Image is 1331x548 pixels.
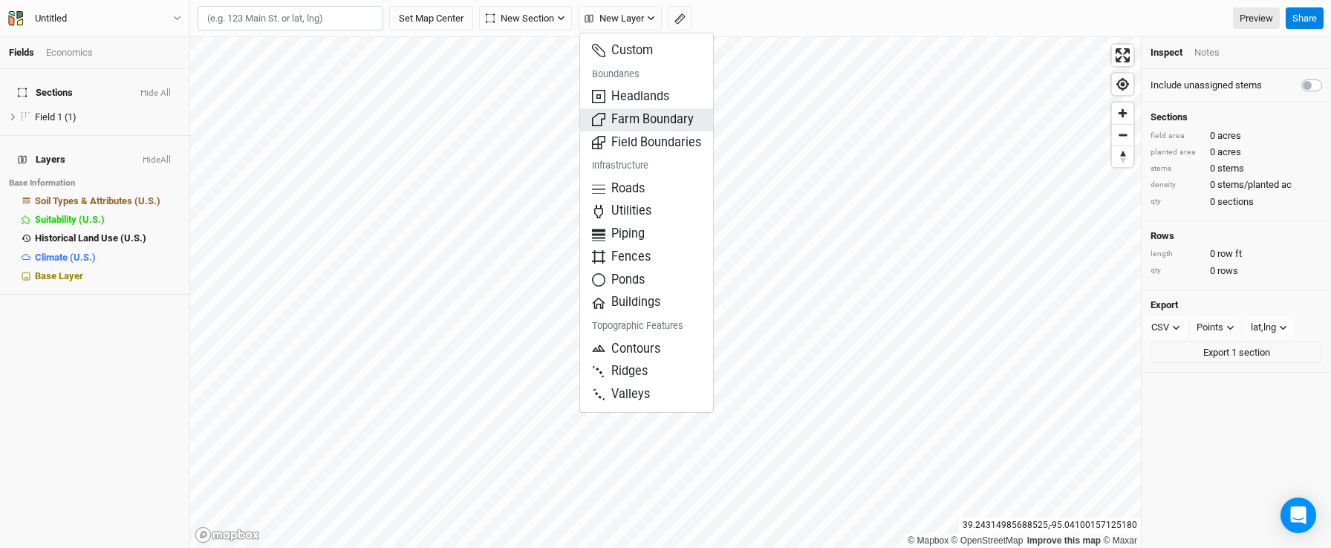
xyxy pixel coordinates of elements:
[1151,178,1322,192] div: 0
[1151,147,1203,158] div: planted area
[578,6,662,31] button: New Layer
[1151,180,1203,191] div: density
[1151,265,1203,276] div: qty
[198,6,383,31] input: (e.g. 123 Main St. or lat, lng)
[35,232,180,244] div: Historical Land Use (U.S.)
[951,535,1024,546] a: OpenStreetMap
[1217,195,1254,209] span: sections
[35,214,180,226] div: Suitability (U.S.)
[585,11,644,26] span: New Layer
[1151,196,1203,207] div: qty
[1217,247,1242,261] span: row ft
[1233,7,1280,30] a: Preview
[1151,46,1182,59] div: Inspect
[1217,162,1244,175] span: stems
[592,42,653,59] span: Custom
[35,111,77,123] span: Field 1 (1)
[1286,7,1324,30] button: Share
[1151,129,1322,143] div: 0
[592,272,645,289] span: Ponds
[486,11,554,26] span: New Section
[1112,146,1133,167] button: Reset bearing to north
[389,6,473,31] button: Set Map Center
[18,154,65,166] span: Layers
[1103,535,1137,546] a: Maxar
[1151,299,1322,311] h4: Export
[1151,195,1322,209] div: 0
[592,249,651,266] span: Fences
[592,180,645,198] span: Roads
[592,111,694,128] span: Farm Boundary
[1194,46,1220,59] div: Notes
[1151,163,1203,174] div: stems
[908,535,948,546] a: Mapbox
[592,88,669,105] span: Headlands
[35,111,180,123] div: Field 1 (1)
[592,203,651,220] span: Utilities
[1112,74,1133,95] button: Find my location
[592,363,648,380] span: Ridges
[959,518,1141,533] div: 39.24314985688525 , -95.04100157125180
[592,226,645,243] span: Piping
[35,252,96,263] span: Climate (U.S.)
[1145,316,1187,339] button: CSV
[668,6,692,31] button: Shortcut: M
[574,62,713,85] h6: Boundaries
[1112,102,1133,124] button: Zoom in
[479,6,572,31] button: New Section
[1112,124,1133,146] button: Zoom out
[1217,146,1241,159] span: acres
[592,386,650,403] span: Valleys
[35,11,67,26] div: Untitled
[7,10,182,27] button: Untitled
[1197,320,1223,335] div: Points
[1151,111,1322,123] h4: Sections
[1151,320,1169,335] div: CSV
[592,134,701,151] span: Field Boundaries
[35,214,105,225] span: Suitability (U.S.)
[1151,342,1322,364] button: Export 1 section
[1151,264,1322,278] div: 0
[35,195,160,206] span: Soil Types & Attributes (U.S.)
[1151,247,1322,261] div: 0
[1151,79,1262,92] label: Include unassigned stems
[1251,320,1276,335] div: lat,lng
[18,87,73,99] span: Sections
[140,88,172,99] button: Hide All
[1217,264,1238,278] span: rows
[9,47,34,58] a: Fields
[35,270,83,281] span: Base Layer
[142,155,172,166] button: HideAll
[46,46,93,59] div: Economics
[1027,535,1101,546] a: Improve this map
[1112,125,1133,146] span: Zoom out
[1244,316,1294,339] button: lat,lng
[195,526,260,544] a: Mapbox logo
[35,195,180,207] div: Soil Types & Attributes (U.S.)
[35,270,180,282] div: Base Layer
[1151,131,1203,142] div: field area
[1112,45,1133,66] button: Enter fullscreen
[35,232,146,244] span: Historical Land Use (U.S.)
[1190,316,1241,339] button: Points
[592,294,660,311] span: Buildings
[190,37,1141,548] canvas: Map
[1151,249,1203,260] div: length
[1151,162,1322,175] div: 0
[1217,129,1241,143] span: acres
[1151,146,1322,159] div: 0
[592,341,660,358] span: Contours
[574,154,713,177] h6: Infrastructure
[35,252,180,264] div: Climate (U.S.)
[1217,178,1292,192] span: stems/planted ac
[1151,230,1322,242] h4: Rows
[1280,498,1316,533] div: Open Intercom Messenger
[574,314,713,337] h6: Topographic Features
